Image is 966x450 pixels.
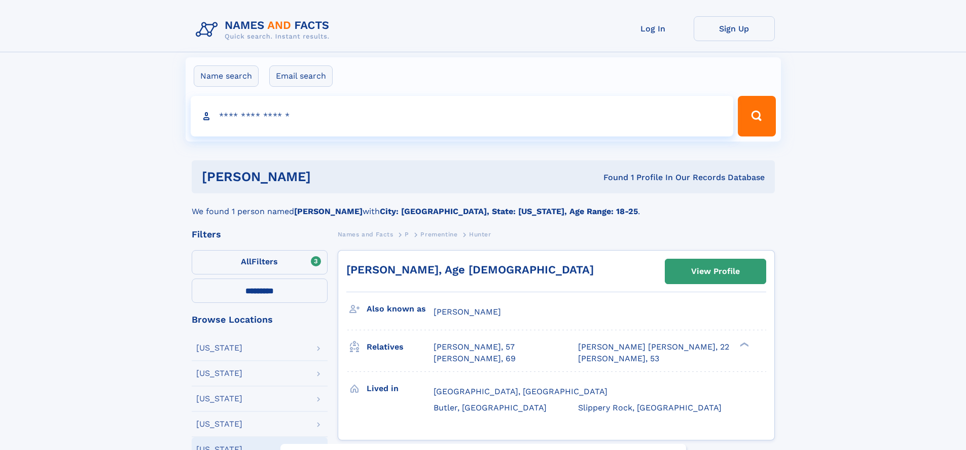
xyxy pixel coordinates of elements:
[196,395,242,403] div: [US_STATE]
[434,341,515,353] a: [PERSON_NAME], 57
[196,420,242,428] div: [US_STATE]
[578,353,659,364] a: [PERSON_NAME], 53
[367,338,434,356] h3: Relatives
[192,16,338,44] img: Logo Names and Facts
[420,228,457,240] a: Prementine
[434,403,547,412] span: Butler, [GEOGRAPHIC_DATA]
[405,228,409,240] a: P
[367,380,434,397] h3: Lived in
[269,65,333,87] label: Email search
[196,344,242,352] div: [US_STATE]
[294,206,363,216] b: [PERSON_NAME]
[420,231,457,238] span: Prementine
[191,96,734,136] input: search input
[457,172,765,183] div: Found 1 Profile In Our Records Database
[469,231,491,238] span: Hunter
[405,231,409,238] span: P
[578,341,729,353] a: [PERSON_NAME] [PERSON_NAME], 22
[665,259,766,284] a: View Profile
[434,387,607,396] span: [GEOGRAPHIC_DATA], [GEOGRAPHIC_DATA]
[192,250,328,274] label: Filters
[241,257,252,266] span: All
[194,65,259,87] label: Name search
[434,307,501,317] span: [PERSON_NAME]
[578,403,722,412] span: Slippery Rock, [GEOGRAPHIC_DATA]
[434,353,516,364] a: [PERSON_NAME], 69
[192,315,328,324] div: Browse Locations
[367,300,434,318] h3: Also known as
[346,263,594,276] a: [PERSON_NAME], Age [DEMOGRAPHIC_DATA]
[737,341,749,348] div: ❯
[192,193,775,218] div: We found 1 person named with .
[202,170,457,183] h1: [PERSON_NAME]
[694,16,775,41] a: Sign Up
[738,96,775,136] button: Search Button
[613,16,694,41] a: Log In
[691,260,740,283] div: View Profile
[196,369,242,377] div: [US_STATE]
[192,230,328,239] div: Filters
[338,228,393,240] a: Names and Facts
[380,206,638,216] b: City: [GEOGRAPHIC_DATA], State: [US_STATE], Age Range: 18-25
